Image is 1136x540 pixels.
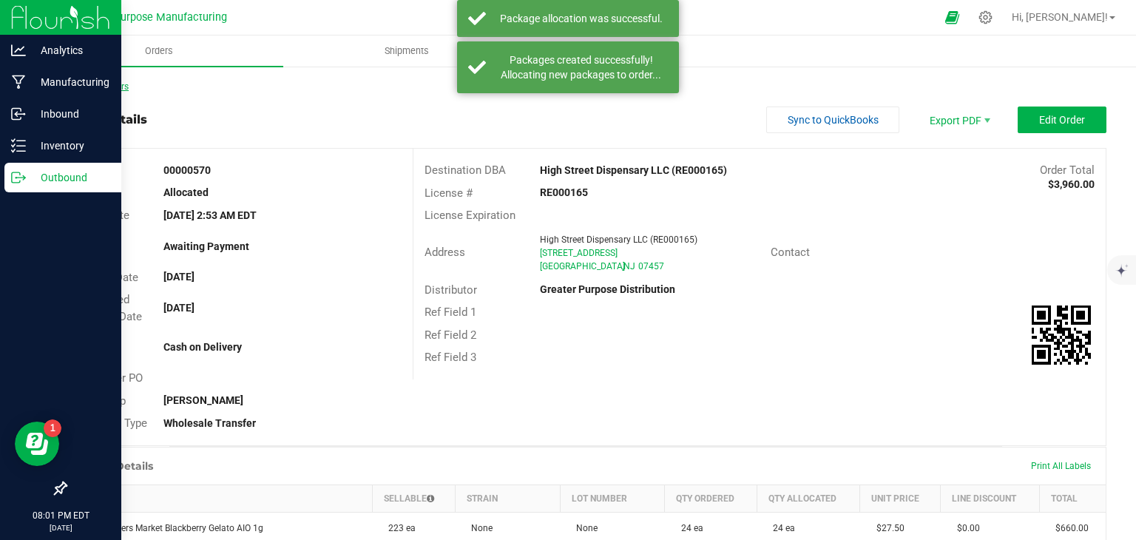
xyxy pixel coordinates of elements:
span: , [622,261,623,271]
th: Qty Allocated [757,485,859,512]
p: Outbound [26,169,115,186]
iframe: Resource center unread badge [44,419,61,437]
p: Analytics [26,41,115,59]
span: 24 ea [674,523,703,533]
th: Total [1039,485,1106,512]
strong: High Street Dispensary LLC (RE000165) [540,164,727,176]
th: Lot Number [560,485,665,512]
span: The Farmers Market Blackberry Gelato AIO 1g [75,523,263,533]
span: Sync to QuickBooks [788,114,879,126]
div: Packages created successfully! Allocating new packages to order... [494,53,668,82]
span: Orders [125,44,193,58]
strong: RE000165 [540,186,588,198]
a: Orders [35,36,283,67]
strong: [DATE] [163,271,195,283]
p: 08:01 PM EDT [7,509,115,522]
p: Manufacturing [26,73,115,91]
span: [GEOGRAPHIC_DATA] [540,261,625,271]
span: Shipments [365,44,449,58]
span: None [464,523,493,533]
span: 24 ea [765,523,795,533]
span: None [569,523,598,533]
span: Contact [771,246,810,259]
qrcode: 00000570 [1032,306,1091,365]
li: Export PDF [914,107,1003,133]
span: Order Total [1040,163,1095,177]
strong: Wholesale Transfer [163,417,256,429]
th: Strain [455,485,560,512]
strong: 00000570 [163,164,211,176]
span: Ref Field 1 [425,306,476,319]
a: Shipments [283,36,531,67]
span: Distributor [425,283,477,297]
th: Unit Price [860,485,941,512]
strong: [DATE] 2:53 AM EDT [163,209,257,221]
strong: Awaiting Payment [163,240,249,252]
span: 07457 [638,261,664,271]
span: NJ [623,261,635,271]
inline-svg: Outbound [11,170,26,185]
span: High Street Dispensary LLC (RE000165) [540,234,697,245]
strong: $3,960.00 [1048,178,1095,190]
span: 223 ea [381,523,416,533]
strong: Greater Purpose Distribution [540,283,675,295]
inline-svg: Analytics [11,43,26,58]
th: Qty Ordered [665,485,757,512]
span: $660.00 [1048,523,1089,533]
span: Edit Order [1039,114,1085,126]
th: Line Discount [941,485,1040,512]
span: $27.50 [869,523,905,533]
p: [DATE] [7,522,115,533]
button: Sync to QuickBooks [766,107,899,133]
span: Print All Labels [1031,461,1091,471]
p: Inventory [26,137,115,155]
inline-svg: Inventory [11,138,26,153]
p: Inbound [26,105,115,123]
span: $0.00 [950,523,980,533]
span: Hi, [PERSON_NAME]! [1012,11,1108,23]
span: Destination DBA [425,163,506,177]
strong: [DATE] [163,302,195,314]
img: Scan me! [1032,306,1091,365]
span: Open Ecommerce Menu [936,3,969,32]
span: Greater Purpose Manufacturing [75,11,227,24]
span: [STREET_ADDRESS] [540,248,618,258]
th: Item [67,485,373,512]
strong: Allocated [163,186,209,198]
iframe: Resource center [15,422,59,466]
strong: Cash on Delivery [163,341,242,353]
span: Ref Field 3 [425,351,476,364]
inline-svg: Inbound [11,107,26,121]
div: Package allocation was successful. [494,11,668,26]
button: Edit Order [1018,107,1106,133]
inline-svg: Manufacturing [11,75,26,90]
th: Sellable [372,485,455,512]
span: License Expiration [425,209,515,222]
strong: [PERSON_NAME] [163,394,243,406]
span: License # [425,186,473,200]
div: Manage settings [976,10,995,24]
span: Ref Field 2 [425,328,476,342]
span: Address [425,246,465,259]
